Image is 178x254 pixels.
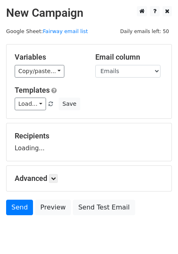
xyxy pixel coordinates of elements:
h5: Variables [15,53,83,62]
a: Load... [15,98,46,110]
h2: New Campaign [6,6,172,20]
h5: Recipients [15,131,163,140]
a: Daily emails left: 50 [117,28,172,34]
a: Copy/paste... [15,65,64,78]
h5: Email column [95,53,164,62]
span: Daily emails left: 50 [117,27,172,36]
h5: Advanced [15,174,163,183]
a: Fairway email list [43,28,88,34]
a: Send [6,200,33,215]
small: Google Sheet: [6,28,88,34]
a: Preview [35,200,71,215]
a: Templates [15,86,50,94]
a: Send Test Email [73,200,135,215]
div: Loading... [15,131,163,153]
button: Save [59,98,80,110]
